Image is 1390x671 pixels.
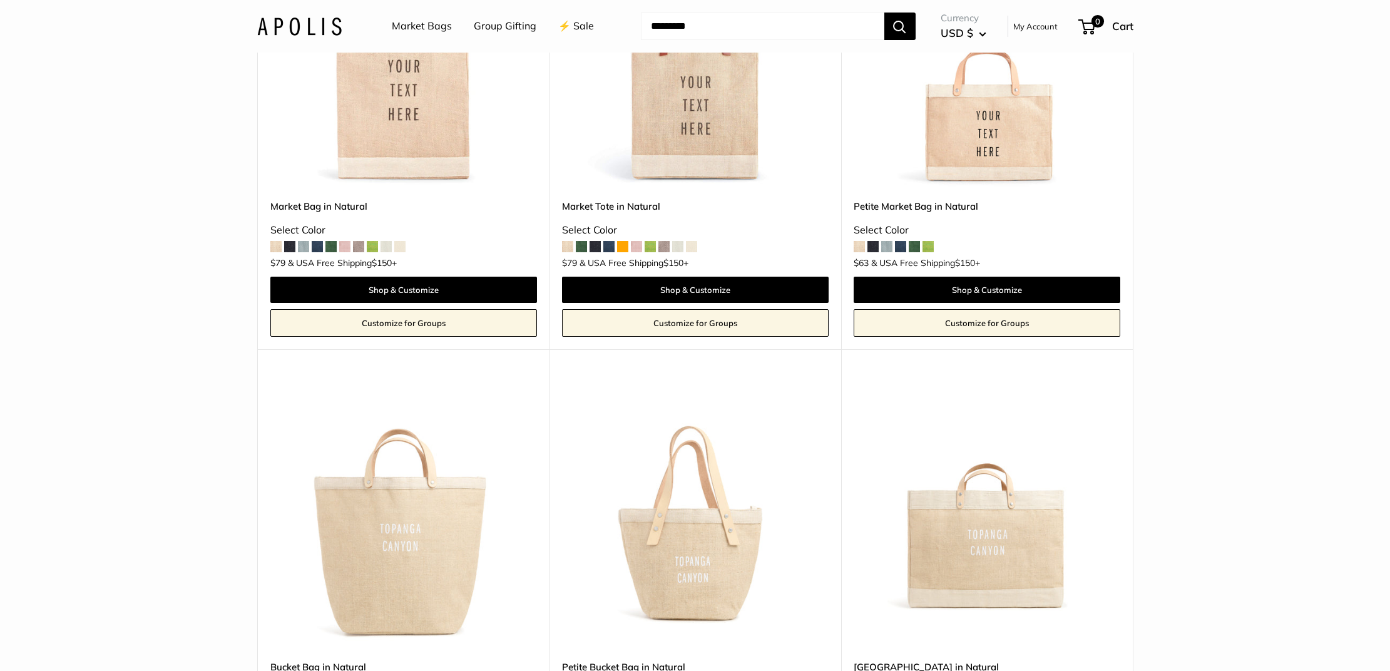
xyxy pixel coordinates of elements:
[854,277,1120,303] a: Shop & Customize
[288,259,397,267] span: & USA Free Shipping +
[270,199,537,213] a: Market Bag in Natural
[257,17,342,35] img: Apolis
[392,17,452,36] a: Market Bags
[372,257,392,269] span: $150
[871,259,980,267] span: & USA Free Shipping +
[854,381,1120,647] img: East West Market Bag in Natural
[562,381,829,647] img: Petite Bucket Bag in Natural
[1112,19,1133,33] span: Cart
[854,199,1120,213] a: Petite Market Bag in Natural
[941,9,986,27] span: Currency
[270,257,285,269] span: $79
[562,277,829,303] a: Shop & Customize
[884,13,916,40] button: Search
[854,309,1120,337] a: Customize for Groups
[941,26,973,39] span: USD $
[474,17,536,36] a: Group Gifting
[1013,19,1058,34] a: My Account
[562,221,829,240] div: Select Color
[270,381,537,647] a: Bucket Bag in NaturalBucket Bag in Natural
[955,257,975,269] span: $150
[1080,16,1133,36] a: 0 Cart
[562,309,829,337] a: Customize for Groups
[641,13,884,40] input: Search...
[558,17,594,36] a: ⚡️ Sale
[562,199,829,213] a: Market Tote in Natural
[270,221,537,240] div: Select Color
[562,381,829,647] a: Petite Bucket Bag in NaturalPetite Bucket Bag in Natural
[854,381,1120,647] a: East West Market Bag in NaturalEast West Market Bag in Natural
[270,309,537,337] a: Customize for Groups
[854,221,1120,240] div: Select Color
[270,381,537,647] img: Bucket Bag in Natural
[580,259,688,267] span: & USA Free Shipping +
[562,257,577,269] span: $79
[1091,15,1103,28] span: 0
[854,257,869,269] span: $63
[663,257,683,269] span: $150
[270,277,537,303] a: Shop & Customize
[941,23,986,43] button: USD $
